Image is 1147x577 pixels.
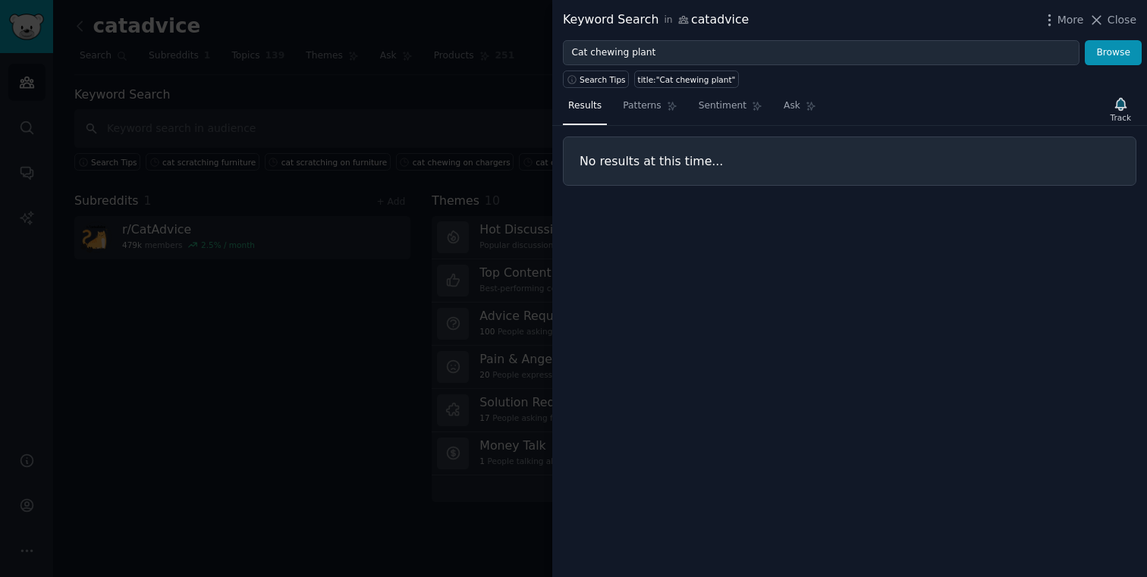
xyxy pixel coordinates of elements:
[664,14,672,27] span: in
[563,94,607,125] a: Results
[1085,40,1142,66] button: Browse
[699,99,746,113] span: Sentiment
[563,11,749,30] div: Keyword Search catadvice
[1089,12,1136,28] button: Close
[1105,93,1136,125] button: Track
[1108,12,1136,28] span: Close
[1057,12,1084,28] span: More
[563,71,629,88] button: Search Tips
[784,99,800,113] span: Ask
[580,153,1120,169] h3: No results at this time...
[778,94,822,125] a: Ask
[1042,12,1084,28] button: More
[1111,112,1131,123] div: Track
[634,71,739,88] a: title:"Cat chewing plant"
[617,94,682,125] a: Patterns
[623,99,661,113] span: Patterns
[580,74,626,85] span: Search Tips
[563,40,1079,66] input: Try a keyword related to your business
[568,99,602,113] span: Results
[638,74,736,85] div: title:"Cat chewing plant"
[693,94,768,125] a: Sentiment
